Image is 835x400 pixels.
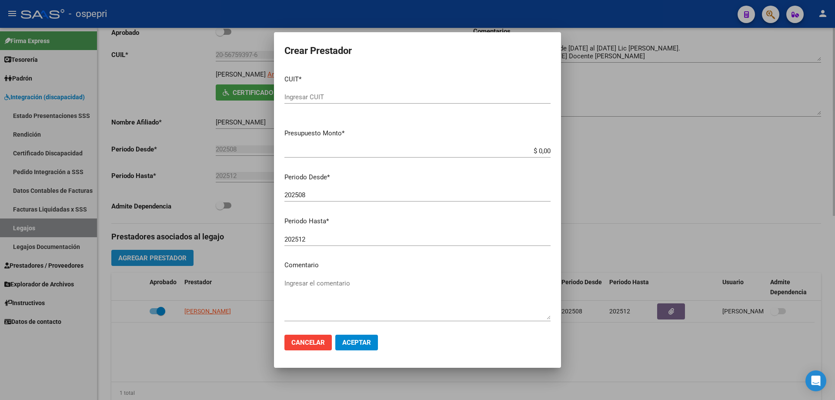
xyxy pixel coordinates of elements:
[284,260,551,270] p: Comentario
[342,339,371,346] span: Aceptar
[805,370,826,391] div: Open Intercom Messenger
[335,335,378,350] button: Aceptar
[284,216,551,226] p: Periodo Hasta
[284,128,551,138] p: Presupuesto Monto
[284,74,551,84] p: CUIT
[291,339,325,346] span: Cancelar
[284,43,551,59] h2: Crear Prestador
[284,172,551,182] p: Periodo Desde
[284,335,332,350] button: Cancelar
